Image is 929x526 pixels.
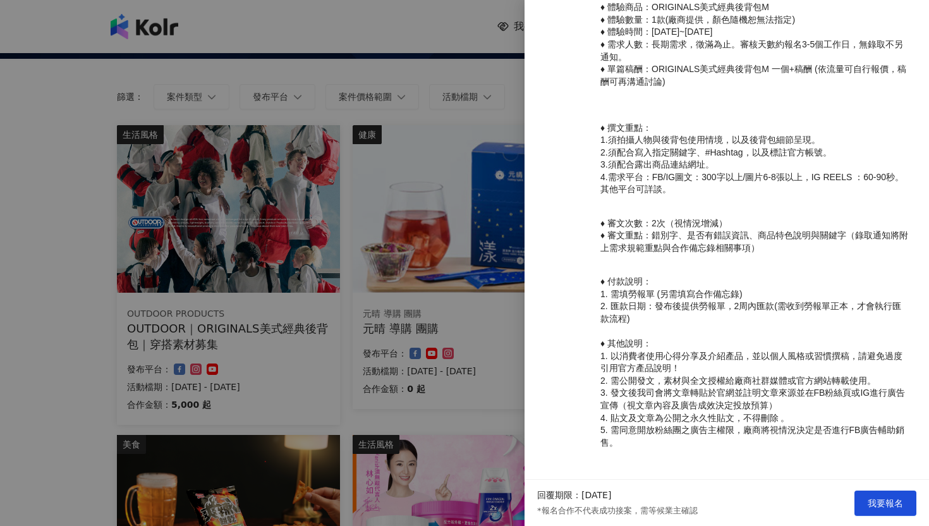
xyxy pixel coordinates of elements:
span: 1. 以消費者使用心得分享及介紹產品，並以個人風格或習慣撰稿，請避免過度引用官方產品說明！ [600,351,902,374]
span: ♦ 單篇稿酬：ORIGINALS美式經典後背包M 一個+稿酬 (依流量可自行報價，稿酬可再溝通討論) [600,64,906,87]
span: 1. 需填勞報單 (另需填寫合作備忘錄) [600,289,743,299]
p: *報名合作不代表成功接案，需等候業主確認 [537,505,698,517]
span: ♦ 審文次數：2次（視情況增減） [600,218,727,228]
p: 回覆期限：[DATE] [537,489,611,502]
span: 2. 需公開發文，素材與全文授權給廠商社群媒體或官方網站轉載使用。 [600,376,876,386]
button: 我要報名 [854,491,916,516]
span: ♦ 審文重點：錯別字、是否有錯誤資訊、商品特色說明與關鍵字（錄取通知將附上需求規範重點與合作備忘錄相關事項） [600,230,908,253]
span: ♦ 付款說明： [600,276,652,286]
span: 5. 需同意開放粉絲團之廣告主權限，廠商將視情況決定是否進行FB廣告輔助銷售。 [600,425,904,448]
span: 3. 發文後我司會將文章轉貼於官網並註明文章來源並在FB粉絲頁或IG進行廣告宣傳（視文章內容及廣告成效決定投放預算） [600,388,905,410]
span: 3.須配合露出商品連結網址 [600,159,705,169]
span: ♦ 需求人數：長期需求，徵滿為止。審核天數約報名3-5個工作日，無錄取不另通知。 [600,39,903,62]
span: 我要報名 [868,498,903,508]
span: ♦ 其他說明： [600,338,652,348]
span: ♦ 體驗數量：1款(廠商提供，顏色隨機恕無法指定) [600,15,795,25]
span: 1.須拍攝人物與後背包使用情境，以及後背包細節呈現。 [600,135,820,145]
span: ♦ 撰文重點： [600,123,652,133]
span: 4. 貼文及文章為公開之永久性貼文，不得刪除 。 [600,413,789,423]
span: 2. 匯款日期：發布後提供勞報單，2周內匯款(需收到勞報單正本，才會執行匯款流程) [600,301,901,324]
span: 2.須配合寫入指定關鍵字、#Hashtag，以及標註官方帳號。 [600,147,832,157]
span: 。 [705,159,714,169]
span: ♦ 體驗商品：ORIGINALS美式經典後背包M [600,2,769,12]
span: 4.需求平台：FB/IG圖文：300字以上/圖片6-8張以上，IG REELS ：60-90秒。其他平台可詳談。 [600,172,904,195]
span: ♦ 體驗時間：[DATE]~[DATE] [600,27,712,37]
